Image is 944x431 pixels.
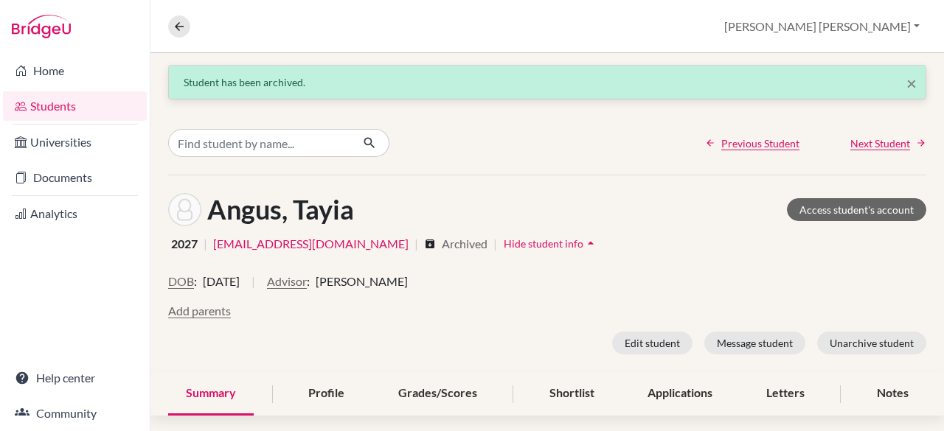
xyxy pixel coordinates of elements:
[721,136,799,151] span: Previous Student
[184,74,911,90] div: Student has been archived.
[203,273,240,290] span: [DATE]
[3,399,147,428] a: Community
[859,372,926,416] div: Notes
[3,163,147,192] a: Documents
[291,372,362,416] div: Profile
[503,232,599,255] button: Hide student infoarrow_drop_up
[850,136,926,151] a: Next Student
[3,363,147,393] a: Help center
[168,193,201,226] img: Tayia Angus's avatar
[612,332,693,354] button: Edit student
[630,372,730,416] div: Applications
[3,91,147,121] a: Students
[171,235,198,253] span: 2027
[168,302,231,320] button: Add parents
[749,372,822,416] div: Letters
[168,273,194,290] button: DOB
[207,194,354,225] h1: Angus, Tayia
[251,273,255,302] span: |
[3,127,147,157] a: Universities
[414,235,418,253] span: |
[532,372,612,416] div: Shortlist
[583,236,598,250] i: arrow_drop_up
[493,235,497,253] span: |
[168,129,351,157] input: Find student by name...
[906,74,917,92] button: Close
[307,273,310,290] span: :
[906,72,917,94] span: ×
[817,332,926,354] button: Unarchive student
[442,235,487,253] span: Archived
[705,136,799,151] a: Previous Student
[787,198,926,221] a: Access student's account
[504,237,583,250] span: Hide student info
[267,273,307,290] button: Advisor
[168,372,254,416] div: Summary
[204,235,207,253] span: |
[194,273,197,290] span: :
[381,372,495,416] div: Grades/Scores
[3,56,147,85] a: Home
[718,13,926,41] button: [PERSON_NAME] [PERSON_NAME]
[316,273,408,290] span: [PERSON_NAME]
[213,235,409,253] a: [EMAIL_ADDRESS][DOMAIN_NAME]
[704,332,805,354] button: Message student
[424,238,436,250] i: archive
[850,136,910,151] span: Next Student
[12,15,71,38] img: Bridge-U
[3,199,147,228] a: Analytics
